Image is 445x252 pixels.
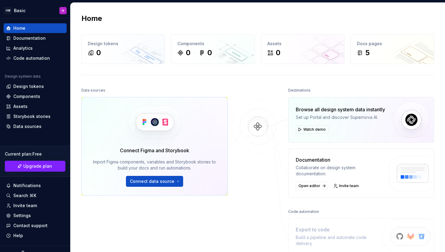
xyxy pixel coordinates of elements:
a: Analytics [4,43,67,53]
button: HWBasicH [1,4,69,17]
div: 0 [186,48,190,58]
div: Home [13,25,25,31]
div: H [62,8,64,13]
button: Help [4,231,67,240]
div: Notifications [13,183,41,189]
div: Design tokens [13,83,44,89]
div: Documentation [296,156,383,163]
div: Components [13,93,40,99]
a: Invite team [4,201,67,210]
a: Components [4,92,67,101]
a: Documentation [4,33,67,43]
div: 0 [96,48,101,58]
div: Current plan : Free [5,151,65,157]
a: Components00 [171,34,255,64]
div: Documentation [13,35,46,41]
div: Analytics [13,45,33,51]
div: Code automation [288,207,319,216]
div: Components [177,41,248,47]
button: Watch demo [296,125,328,134]
button: Connect data source [126,176,183,187]
div: Help [13,233,23,239]
a: Assets [4,102,67,111]
a: Assets0 [261,34,344,64]
div: HW [4,7,12,14]
a: Data sources [4,122,67,131]
div: Set up Portal and discover Supernova AI. [296,114,385,120]
button: Contact support [4,221,67,230]
span: Upgrade plan [23,163,52,169]
span: Invite team [339,183,359,188]
div: Contact support [13,223,48,229]
div: Code automation [13,55,50,61]
a: Settings [4,211,67,220]
div: Destinations [288,86,311,95]
a: Code automation [4,53,67,63]
div: Basic [14,8,25,14]
div: Assets [13,103,28,109]
div: 5 [365,48,370,58]
div: Design tokens [88,41,159,47]
div: Data sources [13,123,41,129]
div: Connect Figma and Storybook [120,147,189,154]
button: Search ⌘K [4,191,67,200]
div: Export to code [296,226,383,233]
h2: Home [81,14,102,23]
div: Storybook stories [13,113,51,119]
a: Open editor [296,182,328,190]
div: Build a pipeline and automate code delivery. [296,234,383,247]
a: Invite team [331,182,361,190]
a: Home [4,23,67,33]
a: Upgrade plan [5,161,65,172]
span: Watch demo [303,127,326,132]
span: Open editor [298,183,320,188]
div: Settings [13,213,31,219]
div: Import Figma components, variables and Storybook stories to build your docs and run automations. [90,159,219,171]
div: 0 [276,48,280,58]
div: Assets [267,41,338,47]
div: 0 [207,48,212,58]
div: Browse all design system data instantly [296,106,385,113]
div: Data sources [81,86,105,95]
div: Search ⌘K [13,193,36,199]
button: Notifications [4,181,67,190]
a: Docs pages5 [351,34,434,64]
a: Design tokens0 [81,34,165,64]
a: Storybook stories [4,112,67,121]
div: Docs pages [357,41,428,47]
div: Design system data [5,74,41,79]
span: Connect data source [130,178,174,184]
div: Collaborate on design system documentation. [296,165,383,177]
a: Design tokens [4,82,67,91]
div: Invite team [13,203,37,209]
